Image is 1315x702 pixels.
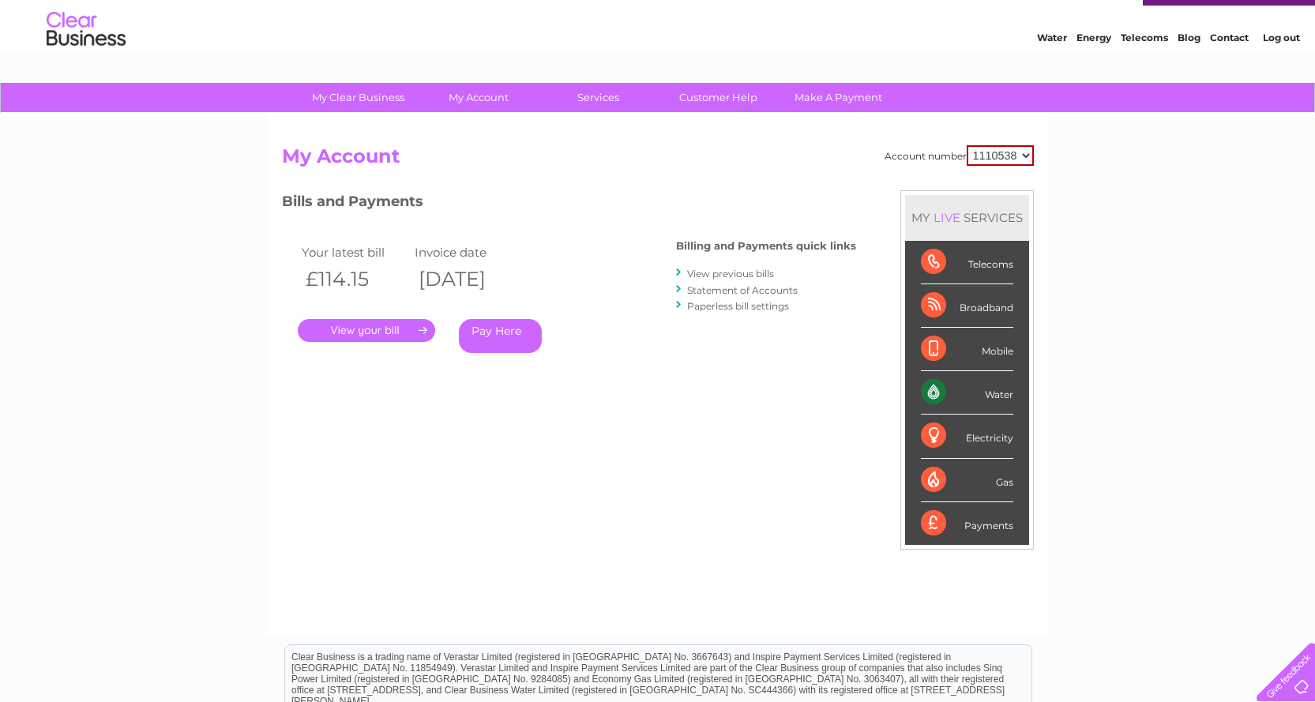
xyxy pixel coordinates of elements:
[459,319,542,353] a: Pay Here
[1178,67,1200,79] a: Blog
[687,300,789,312] a: Paperless bill settings
[533,83,663,112] a: Services
[285,9,1031,77] div: Clear Business is a trading name of Verastar Limited (registered in [GEOGRAPHIC_DATA] No. 3667643...
[687,268,774,280] a: View previous bills
[298,263,411,295] th: £114.15
[921,241,1013,284] div: Telecoms
[411,263,524,295] th: [DATE]
[905,195,1029,240] div: MY SERVICES
[921,284,1013,328] div: Broadband
[1037,67,1067,79] a: Water
[413,83,543,112] a: My Account
[298,242,411,263] td: Your latest bill
[921,328,1013,371] div: Mobile
[921,459,1013,502] div: Gas
[1076,67,1111,79] a: Energy
[773,83,904,112] a: Make A Payment
[282,145,1034,175] h2: My Account
[1017,8,1126,28] a: 0333 014 3131
[46,41,126,89] img: logo.png
[282,190,856,218] h3: Bills and Payments
[653,83,783,112] a: Customer Help
[298,319,435,342] a: .
[921,371,1013,415] div: Water
[1210,67,1249,79] a: Contact
[411,242,524,263] td: Invoice date
[885,145,1034,166] div: Account number
[921,415,1013,458] div: Electricity
[687,284,798,296] a: Statement of Accounts
[293,83,423,112] a: My Clear Business
[1263,67,1300,79] a: Log out
[921,502,1013,545] div: Payments
[1121,67,1168,79] a: Telecoms
[930,210,964,225] div: LIVE
[676,240,856,252] h4: Billing and Payments quick links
